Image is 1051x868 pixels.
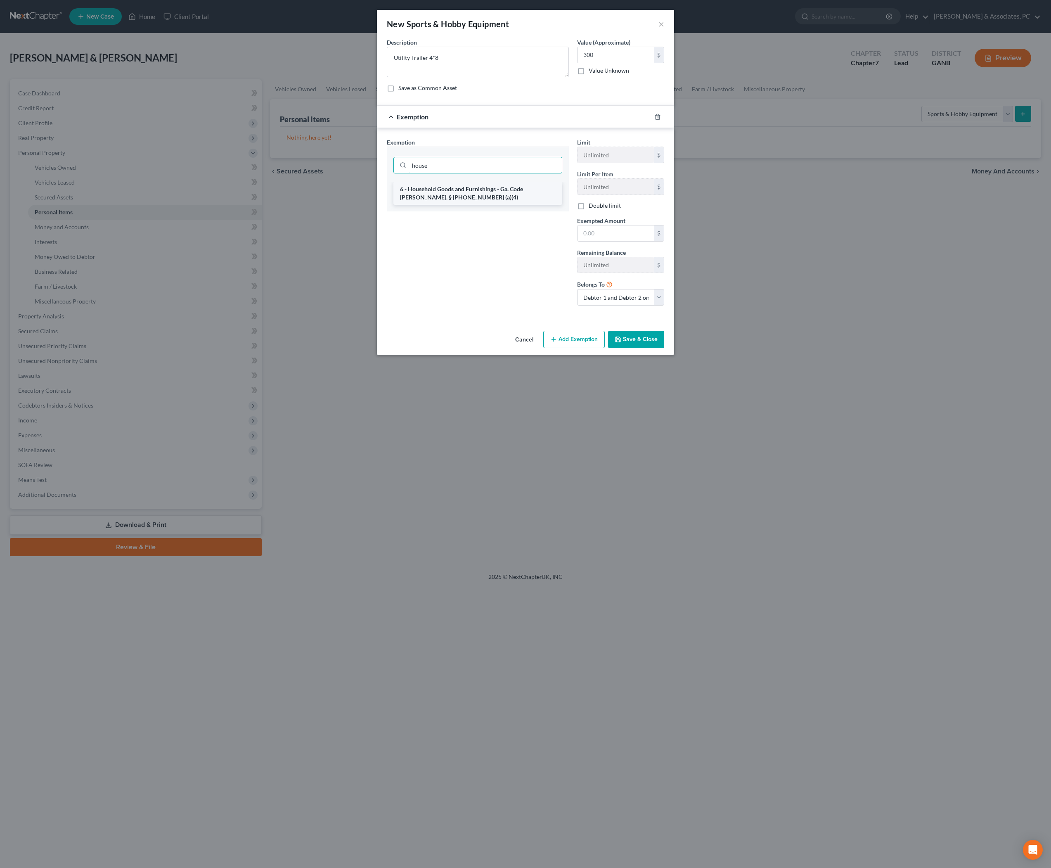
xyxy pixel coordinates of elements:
div: New Sports & Hobby Equipment [387,18,509,30]
input: -- [578,257,654,273]
input: -- [578,147,654,163]
div: $ [654,47,664,63]
span: Exempted Amount [577,217,625,224]
label: Remaining Balance [577,248,626,257]
button: Save & Close [608,331,664,348]
span: Belongs To [577,281,605,288]
div: $ [654,179,664,194]
div: Open Intercom Messenger [1023,840,1043,860]
div: $ [654,147,664,163]
div: $ [654,225,664,241]
label: Value Unknown [589,66,629,75]
button: × [658,19,664,29]
span: Description [387,39,417,46]
input: Search exemption rules... [409,157,562,173]
div: $ [654,257,664,273]
input: 0.00 [578,47,654,63]
input: 0.00 [578,225,654,241]
label: Save as Common Asset [398,84,457,92]
label: Limit Per Item [577,170,613,178]
li: 6 - Household Goods and Furnishings - Ga. Code [PERSON_NAME]. § [PHONE_NUMBER] (a)(4) [393,182,562,205]
label: Value (Approximate) [577,38,630,47]
button: Add Exemption [543,331,605,348]
label: Double limit [589,202,621,210]
span: Exemption [397,113,428,121]
input: -- [578,179,654,194]
span: Exemption [387,139,415,146]
button: Cancel [509,332,540,348]
span: Limit [577,139,590,146]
